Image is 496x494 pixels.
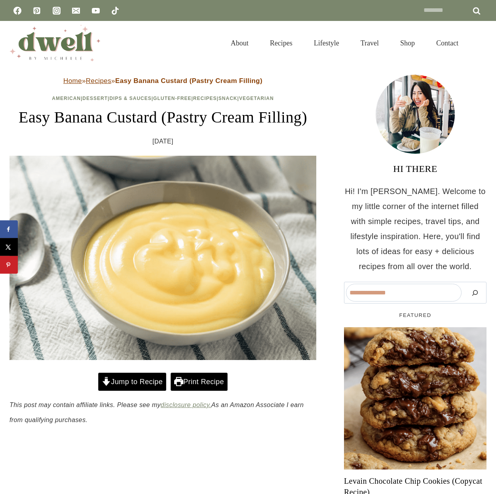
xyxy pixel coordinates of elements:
a: Jump to Recipe [98,373,166,391]
button: Search [466,284,485,302]
button: View Search Form [473,36,486,50]
a: Dips & Sauces [109,96,151,101]
a: American [52,96,81,101]
img: banana custard recipe in bowl [10,156,316,360]
a: YouTube [88,3,104,19]
p: Hi! I'm [PERSON_NAME]. Welcome to my little corner of the internet filled with simple recipes, tr... [344,184,486,274]
a: Shop [390,29,426,57]
strong: Easy Banana Custard (Pastry Cream Filling) [115,77,262,85]
a: Snack [219,96,238,101]
a: Recipes [86,77,111,85]
a: Recipes [193,96,217,101]
span: | | | | | | [52,96,274,101]
time: [DATE] [152,136,173,147]
a: Facebook [10,3,25,19]
a: Read More Levain Chocolate Chip Cookies (Copycat Recipe) [344,327,486,469]
a: TikTok [107,3,123,19]
a: Print Recipe [171,373,228,391]
a: Home [63,77,82,85]
a: Email [68,3,84,19]
h5: FEATURED [344,311,486,319]
a: Travel [350,29,390,57]
a: disclosure policy. [161,402,211,408]
a: Contact [426,29,469,57]
a: Dessert [82,96,108,101]
a: Recipes [259,29,303,57]
h3: HI THERE [344,162,486,176]
a: About [220,29,259,57]
nav: Primary Navigation [220,29,469,57]
a: Gluten-Free [153,96,191,101]
img: DWELL by michelle [10,25,101,61]
a: Lifestyle [303,29,350,57]
span: » » [63,77,262,85]
h1: Easy Banana Custard (Pastry Cream Filling) [10,106,316,129]
a: Pinterest [29,3,45,19]
a: Vegetarian [239,96,274,101]
a: Instagram [49,3,65,19]
em: This post may contain affiliate links. Please see my As an Amazon Associate I earn from qualifyin... [10,402,304,423]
